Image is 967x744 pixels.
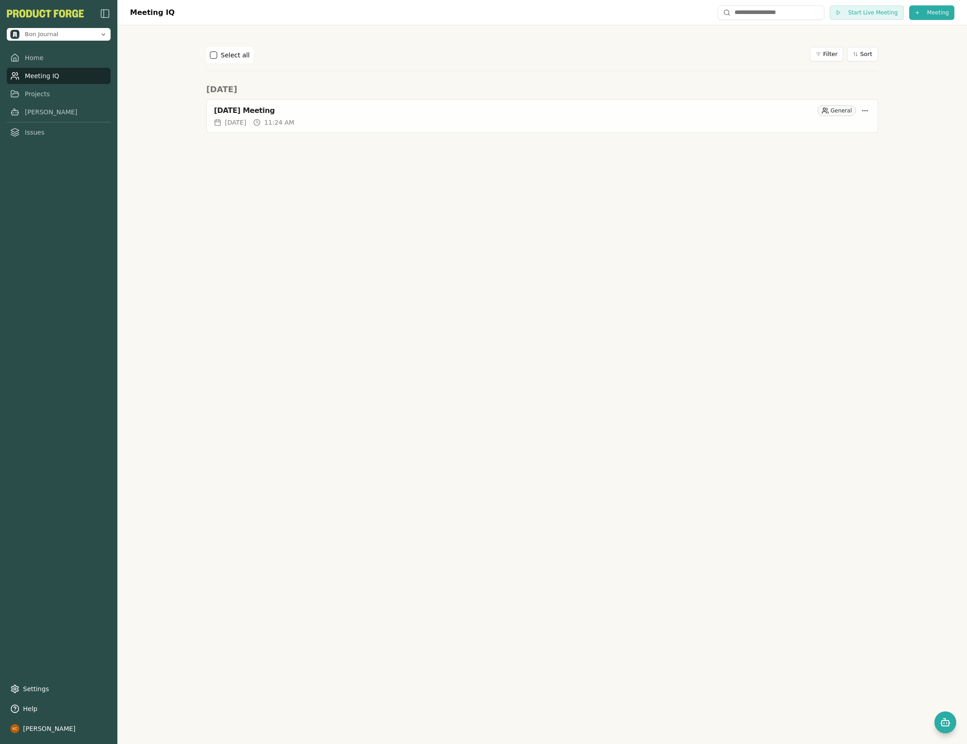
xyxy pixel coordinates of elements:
[830,5,904,20] button: Start Live Meeting
[848,9,898,16] span: Start Live Meeting
[206,99,878,133] a: [DATE] MeetingGeneral[DATE]11:24 AM
[847,47,878,61] button: Sort
[7,68,111,84] a: Meeting IQ
[100,8,111,19] img: sidebar
[909,5,954,20] button: Meeting
[810,47,843,61] button: Filter
[7,124,111,140] a: Issues
[7,701,111,717] button: Help
[7,681,111,697] a: Settings
[7,86,111,102] a: Projects
[7,28,111,41] button: Open organization switcher
[7,9,84,18] button: PF-Logo
[206,83,878,96] h2: [DATE]
[927,9,949,16] span: Meeting
[10,724,19,733] img: profile
[225,118,246,127] span: [DATE]
[214,106,814,115] div: [DATE] Meeting
[264,118,294,127] span: 11:24 AM
[7,721,111,737] button: [PERSON_NAME]
[7,9,84,18] img: Product Forge
[7,50,111,66] a: Home
[130,7,175,18] h1: Meeting IQ
[818,105,856,116] div: General
[7,104,111,120] a: [PERSON_NAME]
[25,30,58,38] span: Bon Journal
[860,105,870,116] button: More options
[10,30,19,39] img: Bon Journal
[221,51,250,60] label: Select all
[934,711,956,733] button: Open chat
